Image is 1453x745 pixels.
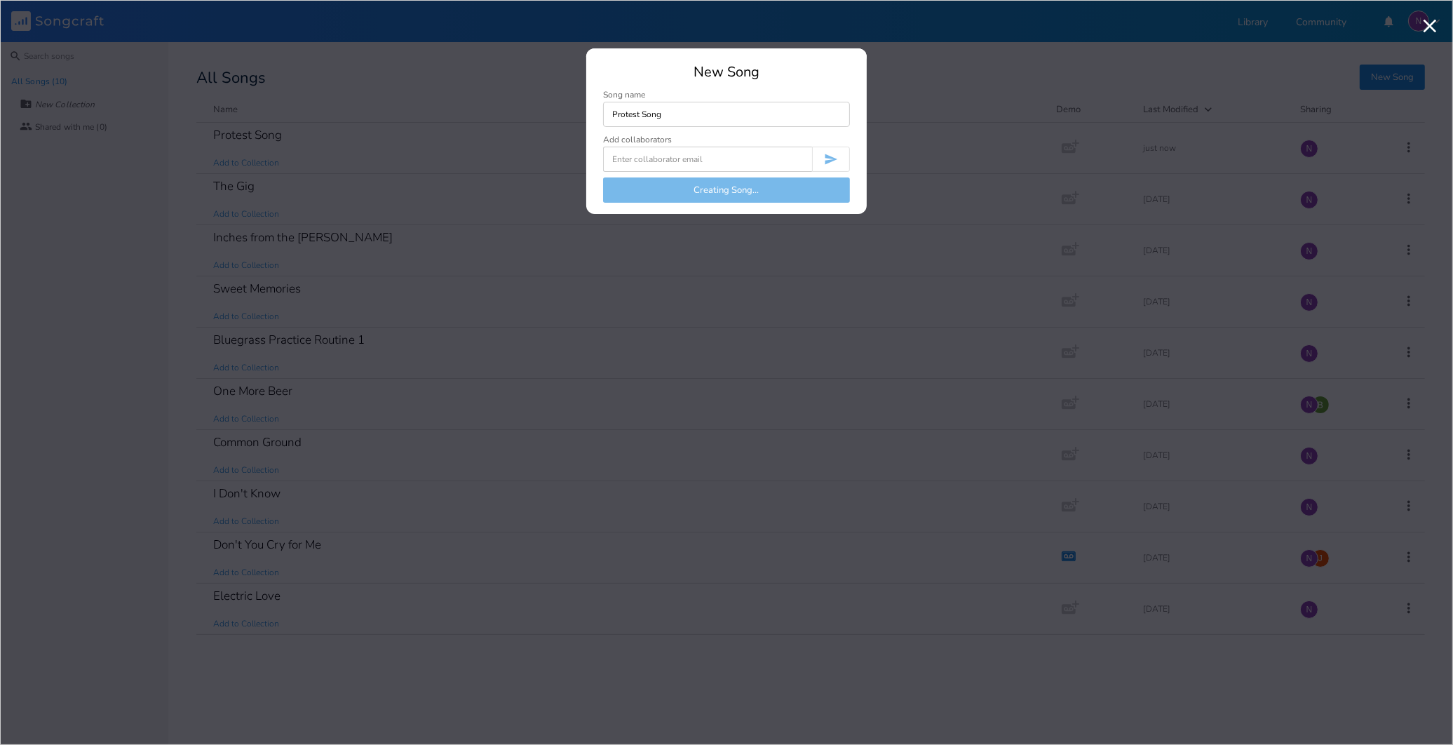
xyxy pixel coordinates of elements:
div: New Song [603,65,850,79]
button: Creating Song... [603,177,850,203]
input: Enter collaborator email [603,147,812,172]
div: Song name [603,90,850,99]
div: Add collaborators [603,135,672,144]
button: Invite [812,147,850,172]
input: Enter song name [603,102,850,127]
